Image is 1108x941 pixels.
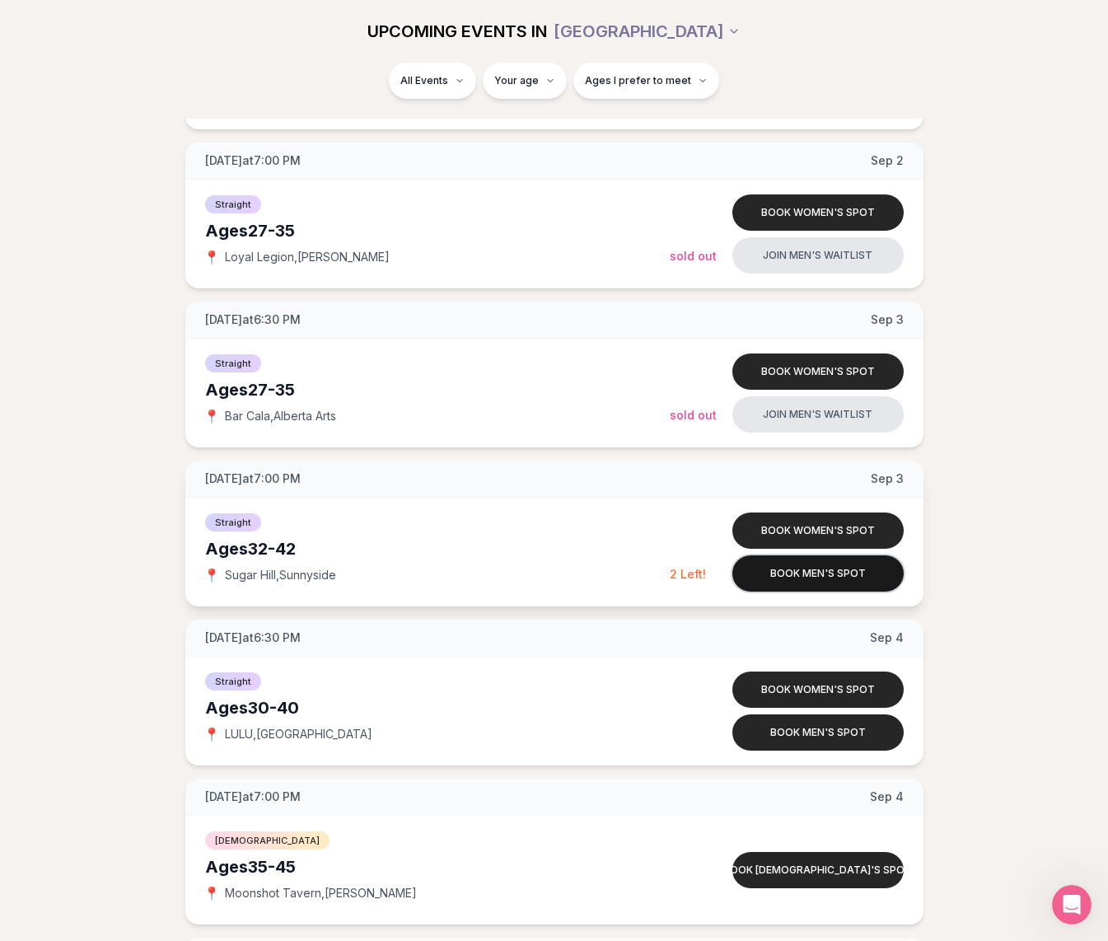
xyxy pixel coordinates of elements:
span: Sep 3 [871,311,904,328]
span: All Events [400,74,448,87]
span: Sold Out [670,249,717,263]
button: Book women's spot [732,513,904,549]
button: [GEOGRAPHIC_DATA] [554,13,741,49]
span: Sep 4 [870,789,904,805]
span: Sep 3 [871,470,904,487]
button: Book women's spot [732,672,904,708]
span: [DATE] at 7:00 PM [205,789,301,805]
span: 📍 [205,250,218,264]
button: Book women's spot [732,194,904,231]
button: Your age [483,63,567,99]
span: 📍 [205,569,218,582]
span: Sep 4 [870,630,904,646]
span: [DEMOGRAPHIC_DATA] [205,831,330,850]
span: 📍 [205,887,218,900]
button: Join men's waitlist [732,396,904,433]
span: Moonshot Tavern , [PERSON_NAME] [225,885,417,901]
span: Your age [494,74,539,87]
span: Straight [205,354,261,372]
span: 📍 [205,410,218,423]
span: Sold Out [670,408,717,422]
span: [DATE] at 7:00 PM [205,470,301,487]
span: 2 Left! [670,567,706,581]
button: Book women's spot [732,353,904,390]
span: Sep 2 [871,152,904,169]
span: Straight [205,195,261,213]
button: Book men's spot [732,714,904,751]
div: Ages 30-40 [205,696,670,719]
span: Loyal Legion , [PERSON_NAME] [225,249,390,265]
span: 📍 [205,728,218,741]
button: All Events [389,63,476,99]
div: Ages 32-42 [205,537,670,560]
span: UPCOMING EVENTS IN [367,20,547,43]
span: Sugar Hill , Sunnyside [225,567,336,583]
span: [DATE] at 7:00 PM [205,152,301,169]
span: Ages I prefer to meet [585,74,691,87]
iframe: Intercom live chat [1052,885,1092,925]
button: Book [DEMOGRAPHIC_DATA]'s spot [732,852,904,888]
span: Straight [205,672,261,691]
span: Bar Cala , Alberta Arts [225,408,336,424]
button: Ages I prefer to meet [573,63,719,99]
span: LULU , [GEOGRAPHIC_DATA] [225,726,372,742]
div: Ages 27-35 [205,219,670,242]
button: Join men's waitlist [732,237,904,274]
div: Ages 35-45 [205,855,670,878]
button: Book men's spot [732,555,904,592]
span: Straight [205,513,261,531]
span: [DATE] at 6:30 PM [205,311,301,328]
span: [DATE] at 6:30 PM [205,630,301,646]
div: Ages 27-35 [205,378,670,401]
